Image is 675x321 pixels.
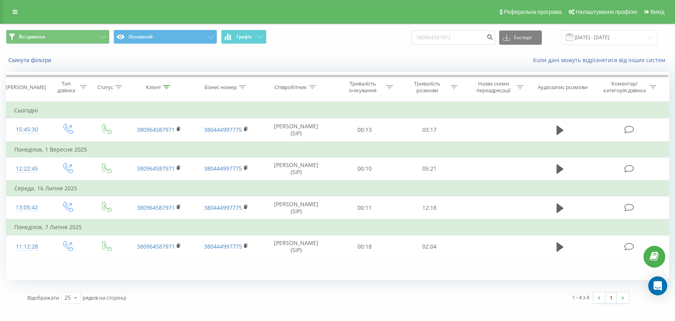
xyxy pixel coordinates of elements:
[504,9,562,15] span: Реферальна програма
[204,204,242,211] a: 380444997775
[6,84,46,91] div: [PERSON_NAME]
[6,30,110,44] button: Всі дзвінки
[6,219,669,235] td: Понеділок, 7 Липня 2025
[533,56,669,64] a: Коли дані можуть відрізнятися вiд інших систем
[342,80,384,94] div: Тривалість очікування
[332,118,397,142] td: 00:13
[397,118,462,142] td: 03:17
[146,84,161,91] div: Клієнт
[137,126,175,133] a: 380964587971
[137,165,175,172] a: 380964587971
[97,84,113,91] div: Статус
[221,30,267,44] button: Графік
[260,157,332,180] td: [PERSON_NAME] (SIP)
[137,204,175,211] a: 380964587971
[14,200,40,215] div: 13:05:42
[6,142,669,158] td: Понеділок, 1 Вересня 2025
[204,165,242,172] a: 380444997775
[6,103,669,118] td: Сьогодні
[236,34,252,40] span: Графік
[274,84,307,91] div: Співробітник
[575,9,637,15] span: Налаштування профілю
[55,80,78,94] div: Тип дзвінка
[332,196,397,220] td: 00:11
[260,235,332,258] td: [PERSON_NAME] (SIP)
[14,239,40,255] div: 11:12:28
[472,80,514,94] div: Назва схеми переадресації
[601,80,647,94] div: Коментар/категорія дзвінка
[572,293,589,301] div: 1 - 4 з 4
[260,118,332,142] td: [PERSON_NAME] (SIP)
[332,157,397,180] td: 00:10
[397,196,462,220] td: 12:18
[83,294,126,301] span: рядків на сторінці
[650,9,664,15] span: Вихід
[14,161,40,177] div: 12:22:45
[19,34,45,40] span: Всі дзвінки
[27,294,59,301] span: Відображати
[6,180,669,196] td: Середа, 16 Липня 2025
[605,292,617,303] a: 1
[397,157,462,180] td: 05:21
[6,57,55,64] button: Скинути фільтри
[14,122,40,137] div: 15:45:30
[113,30,217,44] button: Основний
[204,243,242,250] a: 380444997775
[204,84,237,91] div: Бізнес номер
[648,276,667,295] div: Open Intercom Messenger
[397,235,462,258] td: 02:04
[411,30,495,45] input: Пошук за номером
[332,235,397,258] td: 00:18
[204,126,242,133] a: 380444997775
[137,243,175,250] a: 380964587971
[406,80,448,94] div: Тривалість розмови
[499,30,542,45] button: Експорт
[64,294,71,302] div: 25
[260,196,332,220] td: [PERSON_NAME] (SIP)
[538,84,588,91] div: Аудіозапис розмови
